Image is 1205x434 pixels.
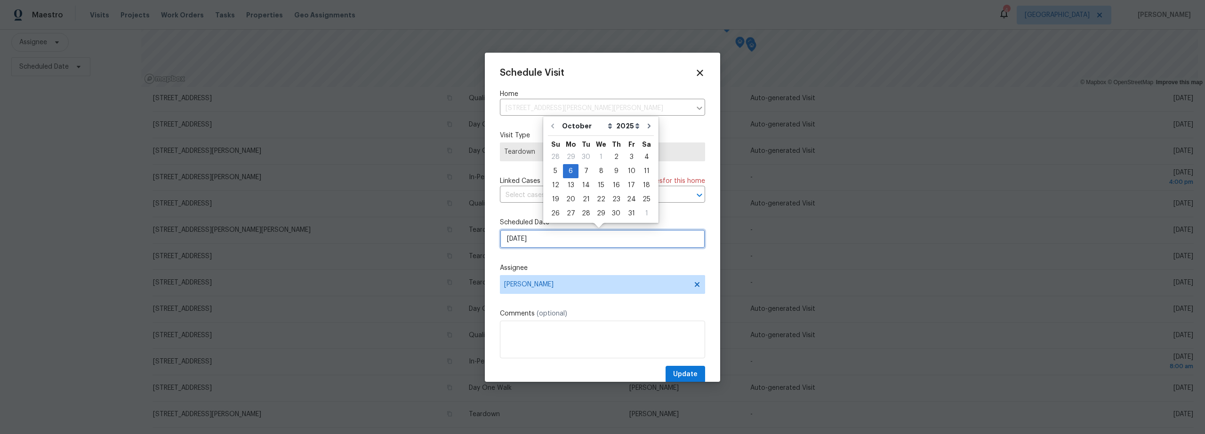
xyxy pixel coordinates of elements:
div: 27 [563,207,578,220]
div: Thu Oct 09 2025 [609,164,624,178]
span: Update [673,369,698,380]
abbr: Tuesday [582,141,590,148]
div: 13 [563,179,578,192]
input: M/D/YYYY [500,229,705,248]
button: Update [666,366,705,383]
div: Wed Oct 01 2025 [594,150,609,164]
div: Sun Oct 12 2025 [548,178,563,192]
div: Tue Oct 07 2025 [578,164,594,178]
abbr: Thursday [612,141,621,148]
div: 1 [639,207,654,220]
div: Mon Sep 29 2025 [563,150,578,164]
abbr: Sunday [551,141,560,148]
div: Fri Oct 17 2025 [624,178,639,192]
div: 19 [548,193,563,206]
div: 17 [624,179,639,192]
div: Mon Oct 06 2025 [563,164,578,178]
div: Wed Oct 15 2025 [594,178,609,192]
div: Fri Oct 31 2025 [624,206,639,221]
div: 24 [624,193,639,206]
div: Sun Oct 26 2025 [548,206,563,221]
div: Fri Oct 10 2025 [624,164,639,178]
span: Teardown [504,147,701,157]
button: Open [693,189,706,202]
div: 2 [609,150,624,164]
div: 20 [563,193,578,206]
button: Go to next month [642,117,656,135]
div: Mon Oct 20 2025 [563,192,578,206]
div: 30 [609,207,624,220]
div: 28 [578,207,594,220]
div: Tue Oct 28 2025 [578,206,594,221]
div: 28 [548,150,563,164]
div: Thu Oct 16 2025 [609,178,624,192]
div: Sat Oct 25 2025 [639,192,654,206]
label: Visit Type [500,131,705,140]
div: Sun Oct 05 2025 [548,164,563,178]
div: Fri Oct 03 2025 [624,150,639,164]
div: 31 [624,207,639,220]
input: Select cases [500,188,679,203]
div: Wed Oct 08 2025 [594,164,609,178]
div: Tue Oct 21 2025 [578,192,594,206]
div: 26 [548,207,563,220]
label: Comments [500,309,705,318]
div: Sun Oct 19 2025 [548,192,563,206]
abbr: Wednesday [596,141,606,148]
div: 5 [548,165,563,178]
div: 21 [578,193,594,206]
div: 14 [578,179,594,192]
div: Sat Nov 01 2025 [639,206,654,221]
div: Sat Oct 18 2025 [639,178,654,192]
div: Tue Sep 30 2025 [578,150,594,164]
abbr: Friday [628,141,635,148]
div: 10 [624,165,639,178]
div: 8 [594,165,609,178]
div: 23 [609,193,624,206]
span: Linked Cases [500,176,540,186]
div: 4 [639,150,654,164]
div: Sat Oct 04 2025 [639,150,654,164]
div: Mon Oct 27 2025 [563,206,578,221]
div: Fri Oct 24 2025 [624,192,639,206]
div: 29 [594,207,609,220]
select: Year [614,119,642,133]
button: Go to previous month [546,117,560,135]
label: Scheduled Date [500,218,705,227]
div: 16 [609,179,624,192]
span: (optional) [537,310,567,317]
div: 6 [563,165,578,178]
div: 25 [639,193,654,206]
label: Assignee [500,263,705,273]
div: 1 [594,150,609,164]
label: Home [500,89,705,99]
div: 3 [624,150,639,164]
div: 9 [609,165,624,178]
div: Thu Oct 23 2025 [609,192,624,206]
div: Wed Oct 22 2025 [594,192,609,206]
div: Sun Sep 28 2025 [548,150,563,164]
div: Wed Oct 29 2025 [594,206,609,221]
div: Thu Oct 02 2025 [609,150,624,164]
div: 22 [594,193,609,206]
div: Tue Oct 14 2025 [578,178,594,192]
div: 29 [563,150,578,164]
span: Close [695,68,705,78]
abbr: Saturday [642,141,651,148]
div: Mon Oct 13 2025 [563,178,578,192]
span: Schedule Visit [500,68,564,78]
div: 18 [639,179,654,192]
input: Enter in an address [500,101,691,116]
div: 11 [639,165,654,178]
div: Sat Oct 11 2025 [639,164,654,178]
span: [PERSON_NAME] [504,281,689,288]
select: Month [560,119,614,133]
div: 30 [578,150,594,164]
div: Thu Oct 30 2025 [609,206,624,221]
div: 15 [594,179,609,192]
div: 7 [578,165,594,178]
div: 12 [548,179,563,192]
abbr: Monday [566,141,576,148]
